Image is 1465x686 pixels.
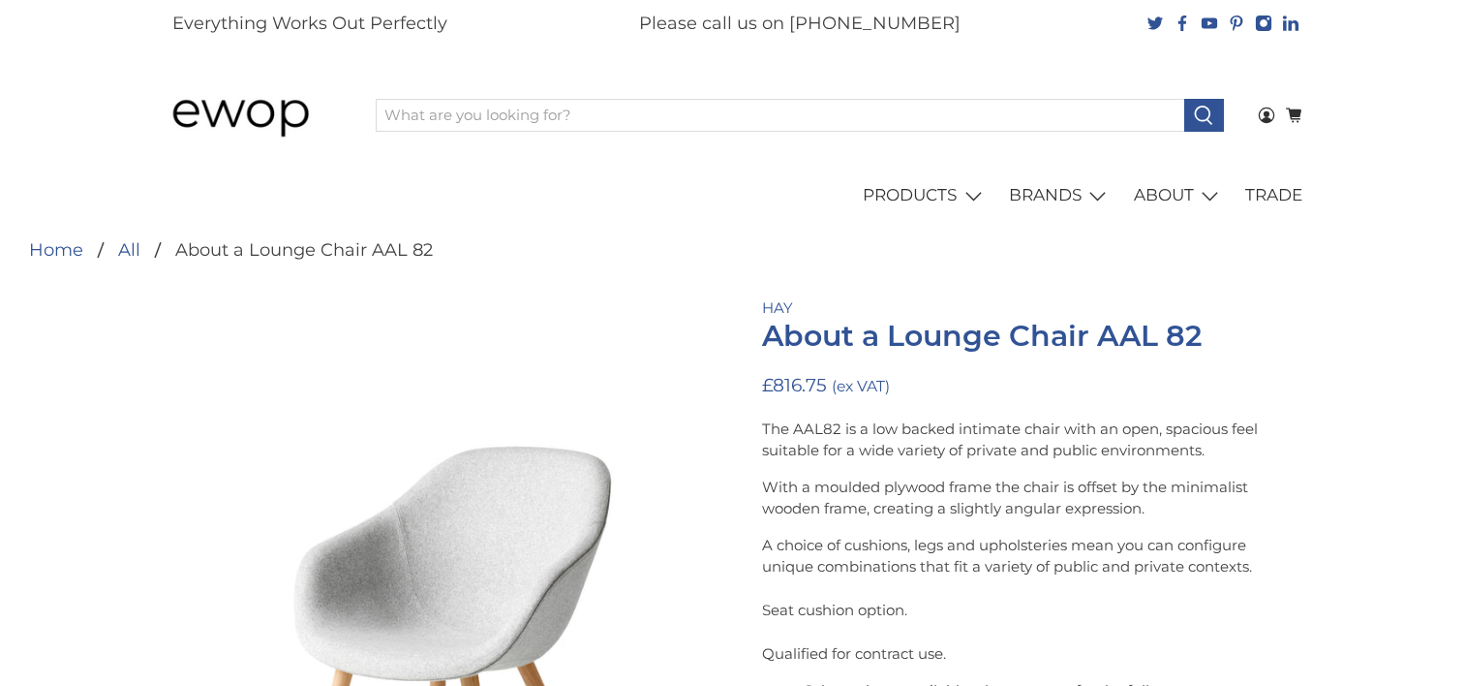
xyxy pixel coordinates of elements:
p: A choice of cushions, legs and upholsteries mean you can configure unique combinations that fit a... [762,535,1285,666]
p: Everything Works Out Perfectly [172,11,447,37]
a: All [118,241,140,259]
a: ABOUT [1122,169,1235,223]
nav: main navigation [152,169,1314,223]
p: The AAL82 is a low backed intimate chair with an open, spacious feel suitable for a wide variety ... [762,419,1285,462]
a: PRODUCTS [852,169,998,223]
nav: breadcrumbs [29,241,433,259]
a: BRANDS [998,169,1123,223]
input: What are you looking for? [376,99,1185,132]
a: TRADE [1235,169,1314,223]
small: (ex VAT) [832,377,890,395]
span: £816.75 [762,374,827,396]
a: HAY [762,298,793,317]
p: Please call us on [PHONE_NUMBER] [639,11,961,37]
a: Home [29,241,83,259]
p: With a moulded plywood frame the chair is offset by the minimalist wooden frame, creating a sligh... [762,477,1285,520]
li: About a Lounge Chair AAL 82 [140,241,433,259]
h1: About a Lounge Chair AAL 82 [762,320,1285,353]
